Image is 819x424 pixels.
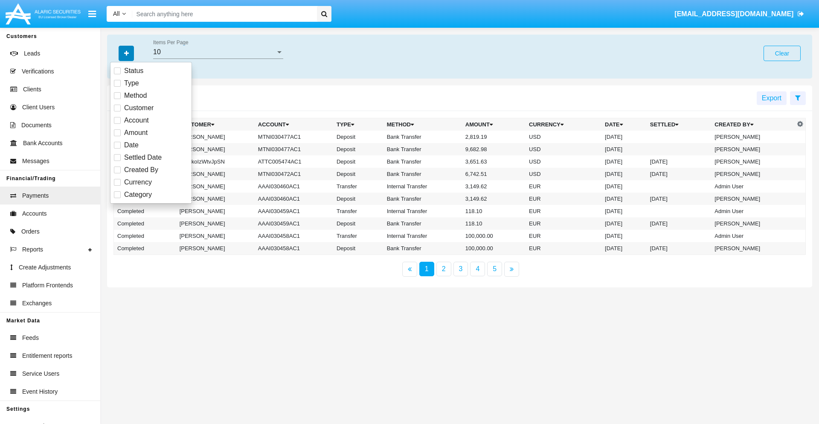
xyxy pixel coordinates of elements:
td: AAAI030460AC1 [255,193,333,205]
td: [PERSON_NAME] [711,193,795,205]
td: MTNI030477AC1 [255,131,333,143]
td: Completed [114,217,176,230]
a: 5 [487,262,502,276]
td: 6,742.51 [462,168,526,180]
span: Status [124,66,143,76]
td: [DATE] [601,242,647,255]
span: Leads [24,49,40,58]
span: Platform Frontends [22,281,73,290]
span: Verifications [22,67,54,76]
td: [DATE] [601,143,647,155]
td: MTNI030472AC1 [255,168,333,180]
td: [DATE] [601,155,647,168]
td: 3,149.62 [462,180,526,193]
td: USD [526,131,601,143]
span: Accounts [22,209,47,218]
td: USD [526,168,601,180]
td: [DATE] [601,217,647,230]
th: Account [255,118,333,131]
a: 2 [436,262,451,276]
span: Orders [21,227,40,236]
td: 3,149.62 [462,193,526,205]
td: Deposit [333,242,383,255]
td: AAAI030458AC1 [255,230,333,242]
td: [PERSON_NAME] [176,131,255,143]
span: Service Users [22,369,59,378]
img: Logo image [4,1,82,26]
nav: paginator [107,262,812,277]
span: Export [762,94,781,102]
td: [DATE] [647,193,711,205]
td: Admin User [711,230,795,242]
td: Bank Transfer [383,217,462,230]
td: [DATE] [647,217,711,230]
a: [EMAIL_ADDRESS][DOMAIN_NAME] [671,2,808,26]
td: [DATE] [601,193,647,205]
td: AAAI030458AC1 [255,242,333,255]
td: [PERSON_NAME] [176,242,255,255]
td: ATTC005474AC1 [255,155,333,168]
td: [PERSON_NAME] [176,205,255,217]
td: 100,000.00 [462,242,526,255]
span: All [113,10,120,17]
td: Completed [114,242,176,255]
th: Created By [711,118,795,131]
td: Deposit [333,193,383,205]
td: [PERSON_NAME] [176,180,255,193]
td: Deposit [333,168,383,180]
td: [PERSON_NAME] [711,131,795,143]
td: 9,682.98 [462,143,526,155]
td: [PERSON_NAME] [176,193,255,205]
td: Deposit [333,155,383,168]
td: Completed [114,205,176,217]
td: [DATE] [601,168,647,180]
span: Create Adjustments [19,263,71,272]
td: Bank Transfer [383,193,462,205]
input: Search [132,6,314,22]
span: Customer [124,103,154,113]
td: AAAI030460AC1 [255,180,333,193]
span: Bank Accounts [23,139,63,148]
td: USD [526,143,601,155]
td: Transfer [333,180,383,193]
td: [DATE] [647,168,711,180]
td: Internal Transfer [383,180,462,193]
span: Account [124,115,149,126]
span: Method [124,91,147,101]
td: Bank Transfer [383,242,462,255]
td: [PERSON_NAME] [176,168,255,180]
span: Clients [23,85,41,94]
th: Currency [526,118,601,131]
span: Client Users [22,103,55,112]
td: [PERSON_NAME] [711,143,795,155]
span: Created By [124,165,158,175]
th: Customer [176,118,255,131]
td: [DATE] [647,242,711,255]
td: Deposit [333,131,383,143]
span: Date [124,140,139,150]
td: [DATE] [601,230,647,242]
span: Exchanges [22,299,52,308]
span: Entitlement reports [22,351,73,360]
span: Type [124,78,139,88]
th: Date [601,118,647,131]
td: 118.10 [462,217,526,230]
td: Admin User [711,180,795,193]
td: [DATE] [601,205,647,217]
td: Deposit [333,217,383,230]
td: 2,819.19 [462,131,526,143]
td: [DATE] [601,180,647,193]
td: 118.10 [462,205,526,217]
td: EUR [526,242,601,255]
td: Bank Transfer [383,168,462,180]
td: [PERSON_NAME] [711,242,795,255]
td: [PERSON_NAME] [176,143,255,155]
td: AAAI030459AC1 [255,217,333,230]
td: [PERSON_NAME] [711,217,795,230]
td: Transfer [333,205,383,217]
th: Amount [462,118,526,131]
span: Reports [22,245,43,254]
td: Bank Transfer [383,155,462,168]
td: [DATE] [647,155,711,168]
span: Messages [22,157,49,166]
